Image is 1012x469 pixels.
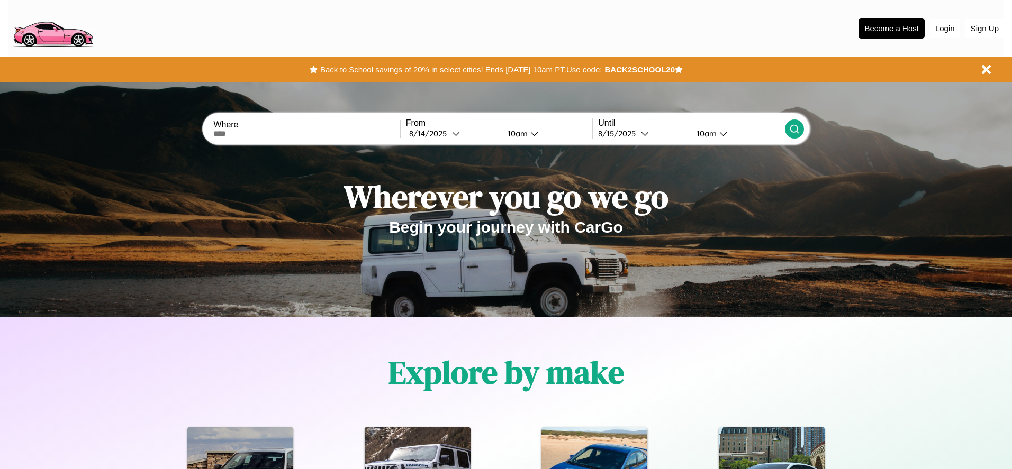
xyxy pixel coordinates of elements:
div: 8 / 15 / 2025 [598,128,641,139]
button: 8/14/2025 [406,128,499,139]
button: Back to School savings of 20% in select cities! Ends [DATE] 10am PT.Use code: [318,62,604,77]
h1: Explore by make [388,351,624,394]
label: From [406,118,592,128]
button: Sign Up [965,19,1004,38]
div: 10am [502,128,530,139]
label: Until [598,118,784,128]
button: Login [930,19,960,38]
label: Where [213,120,400,130]
button: 10am [688,128,784,139]
div: 8 / 14 / 2025 [409,128,452,139]
img: logo [8,5,97,50]
b: BACK2SCHOOL20 [604,65,675,74]
button: Become a Host [859,18,925,39]
div: 10am [691,128,719,139]
button: 10am [499,128,592,139]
